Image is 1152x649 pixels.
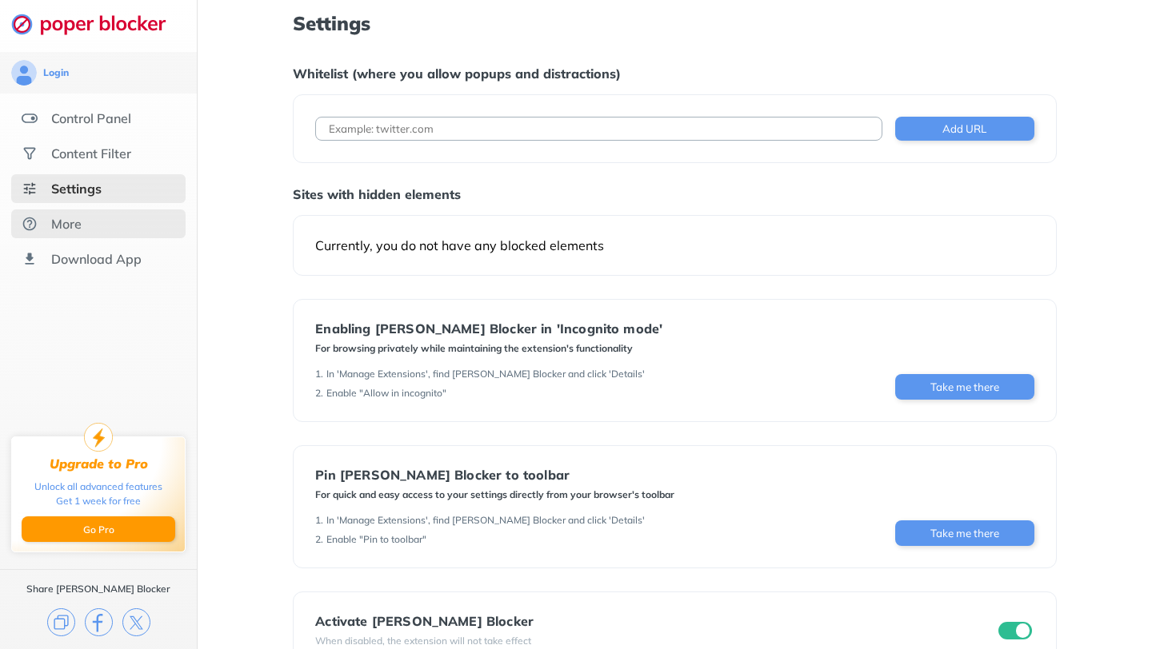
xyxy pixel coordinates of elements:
div: Login [43,66,69,79]
img: features.svg [22,110,38,126]
img: logo-webpage.svg [11,13,183,35]
div: Content Filter [51,145,131,161]
div: Activate [PERSON_NAME] Blocker [315,614,534,628]
img: facebook.svg [85,608,113,636]
div: Currently, you do not have any blocked elements [315,237,1034,253]
div: For browsing privately while maintaining the extension's functionality [315,342,662,355]
img: settings-selected.svg [22,181,38,197]
div: For quick and easy access to your settings directly from your browser's toolbar [315,488,674,501]
div: In 'Manage Extensions', find [PERSON_NAME] Blocker and click 'Details' [326,368,645,380]
div: Sites with hidden elements [293,186,1056,202]
div: Whitelist (where you allow popups and distractions) [293,66,1056,82]
div: 1 . [315,368,323,380]
h1: Settings [293,13,1056,34]
div: Enabling [PERSON_NAME] Blocker in 'Incognito mode' [315,321,662,336]
button: Add URL [895,117,1034,141]
button: Take me there [895,374,1034,400]
img: avatar.svg [11,60,37,86]
button: Take me there [895,520,1034,546]
div: Unlock all advanced features [34,480,162,494]
div: Upgrade to Pro [50,456,148,472]
div: In 'Manage Extensions', find [PERSON_NAME] Blocker and click 'Details' [326,514,645,527]
div: Share [PERSON_NAME] Blocker [26,583,170,595]
img: copy.svg [47,608,75,636]
div: Pin [PERSON_NAME] Blocker to toolbar [315,468,674,482]
button: Go Pro [22,516,175,542]
div: Download App [51,251,142,267]
div: 2 . [315,387,323,400]
input: Example: twitter.com [315,117,882,141]
div: More [51,216,82,232]
img: about.svg [22,216,38,232]
img: download-app.svg [22,251,38,267]
img: x.svg [122,608,150,636]
div: 1 . [315,514,323,527]
div: Settings [51,181,102,197]
div: Enable "Pin to toolbar" [326,533,426,546]
div: 2 . [315,533,323,546]
div: When disabled, the extension will not take effect [315,635,534,647]
div: Get 1 week for free [56,494,141,508]
div: Enable "Allow in incognito" [326,387,446,400]
img: upgrade-to-pro.svg [84,423,113,452]
div: Control Panel [51,110,131,126]
img: social.svg [22,145,38,161]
